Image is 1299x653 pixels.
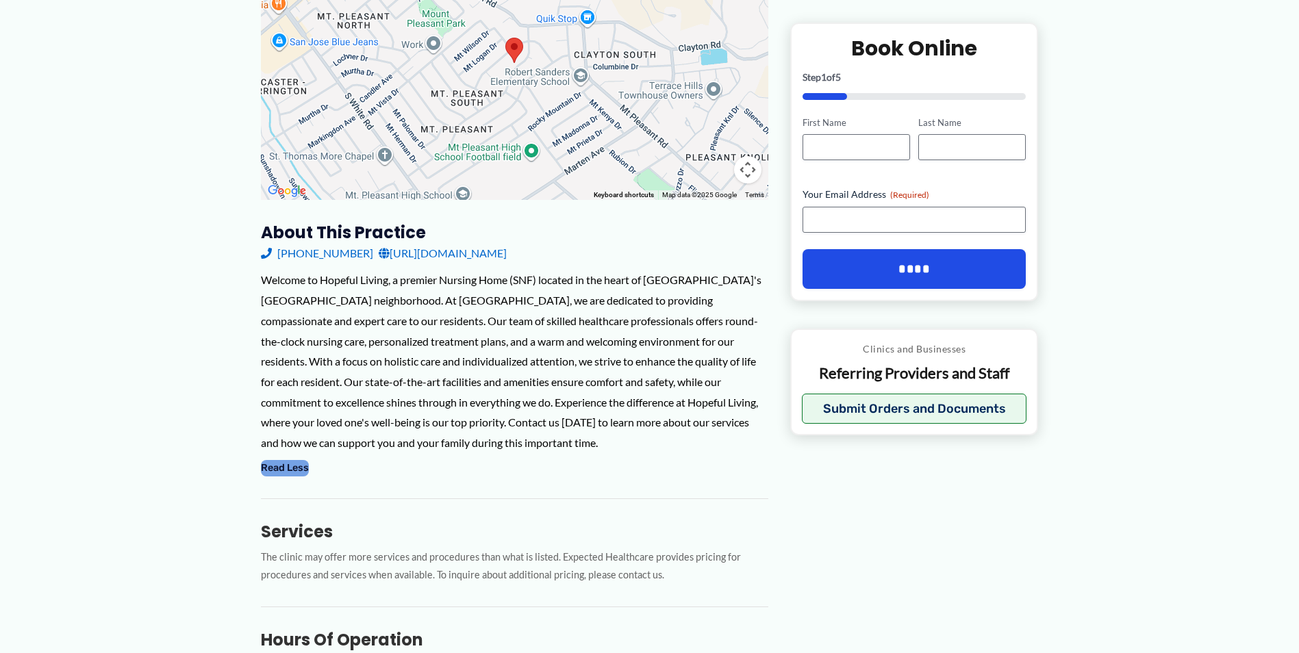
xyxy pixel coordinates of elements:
button: Read Less [261,460,309,476]
span: Map data ©2025 Google [662,191,737,199]
div: Welcome to Hopeful Living, a premier Nursing Home (SNF) located in the heart of [GEOGRAPHIC_DATA]... [261,270,768,452]
button: Keyboard shortcuts [594,190,654,200]
span: 5 [835,71,841,82]
button: Map camera controls [734,156,761,183]
span: (Required) [890,190,929,200]
p: The clinic may offer more services and procedures than what is listed. Expected Healthcare provid... [261,548,768,585]
label: Last Name [918,116,1026,129]
a: Terms (opens in new tab) [745,191,764,199]
p: Clinics and Businesses [802,340,1027,358]
a: [URL][DOMAIN_NAME] [379,243,507,264]
p: Referring Providers and Staff [802,363,1027,383]
h3: Hours of Operation [261,629,768,650]
h3: About this practice [261,222,768,243]
a: [PHONE_NUMBER] [261,243,373,264]
button: Submit Orders and Documents [802,393,1027,423]
img: Google [264,182,310,200]
a: Open this area in Google Maps (opens a new window) [264,182,310,200]
label: First Name [803,116,910,129]
h3: Services [261,521,768,542]
p: Step of [803,72,1026,81]
span: 1 [821,71,827,82]
h2: Book Online [803,34,1026,61]
label: Your Email Address [803,188,1026,201]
